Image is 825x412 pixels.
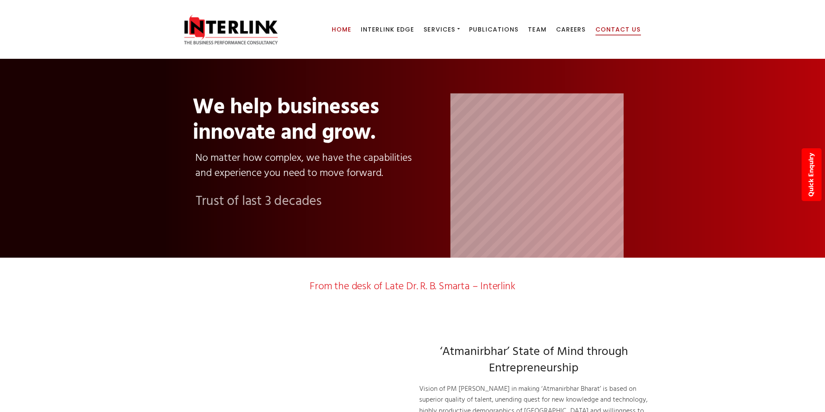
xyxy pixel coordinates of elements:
span: From the desk of Late Dr. R. B. Smarta – Interlink [310,278,515,295]
span: Contact Us [595,25,641,34]
span: Services [424,25,455,34]
span: Interlink Edge [361,25,414,34]
div: We help businesses innovate and grow. [193,95,377,146]
img: Interlink Consultancy [177,14,285,45]
p: No matter how complex, we have the capabilities and experience you need to move forward. [195,151,413,181]
span: Team [528,25,546,34]
a: Quick Enquiry [802,148,822,201]
span: Publications [469,25,518,34]
b: ‘Atmanirbhar’ State of Mind through Entrepreneurship [440,342,628,378]
span: Careers [556,25,586,34]
h2: Trust of last 3 decades [196,193,322,210]
span: Home [332,25,351,34]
